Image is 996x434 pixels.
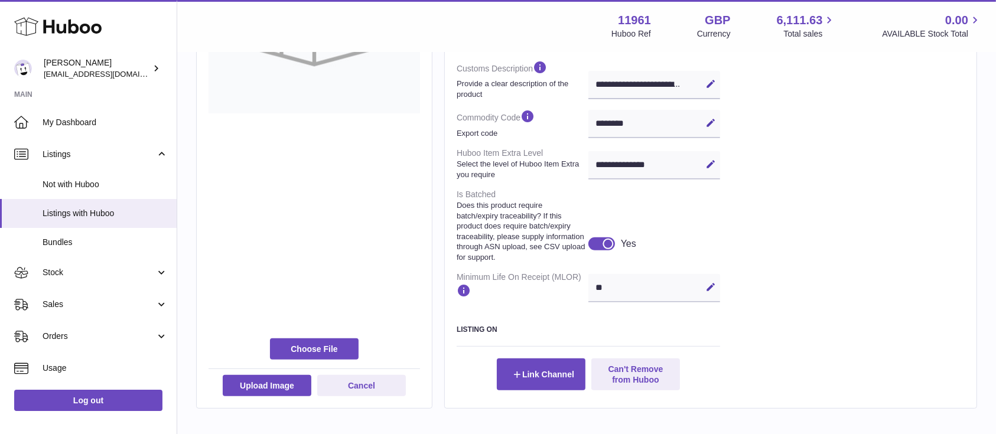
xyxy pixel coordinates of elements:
[457,79,585,99] strong: Provide a clear description of the product
[457,325,720,334] h3: Listing On
[457,55,588,104] dt: Customs Description
[43,149,155,160] span: Listings
[611,28,651,40] div: Huboo Ref
[457,128,585,139] strong: Export code
[14,60,32,77] img: internalAdmin-11961@internal.huboo.com
[497,358,585,390] button: Link Channel
[43,208,168,219] span: Listings with Huboo
[457,104,588,143] dt: Commodity Code
[44,69,174,79] span: [EMAIL_ADDRESS][DOMAIN_NAME]
[43,331,155,342] span: Orders
[43,179,168,190] span: Not with Huboo
[223,375,311,396] button: Upload Image
[457,267,588,306] dt: Minimum Life On Receipt (MLOR)
[591,358,680,390] button: Can't Remove from Huboo
[43,237,168,248] span: Bundles
[43,363,168,374] span: Usage
[705,12,730,28] strong: GBP
[457,200,585,262] strong: Does this product require batch/expiry traceability? If this product does require batch/expiry tr...
[44,57,150,80] div: [PERSON_NAME]
[697,28,731,40] div: Currency
[43,267,155,278] span: Stock
[621,237,636,250] div: Yes
[783,28,836,40] span: Total sales
[882,28,982,40] span: AVAILABLE Stock Total
[43,299,155,310] span: Sales
[777,12,836,40] a: 6,111.63 Total sales
[317,375,406,396] button: Cancel
[270,338,359,360] span: Choose File
[14,390,162,411] a: Log out
[457,184,588,267] dt: Is Batched
[43,117,168,128] span: My Dashboard
[457,143,588,184] dt: Huboo Item Extra Level
[882,12,982,40] a: 0.00 AVAILABLE Stock Total
[457,159,585,180] strong: Select the level of Huboo Item Extra you require
[945,12,968,28] span: 0.00
[777,12,823,28] span: 6,111.63
[618,12,651,28] strong: 11961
